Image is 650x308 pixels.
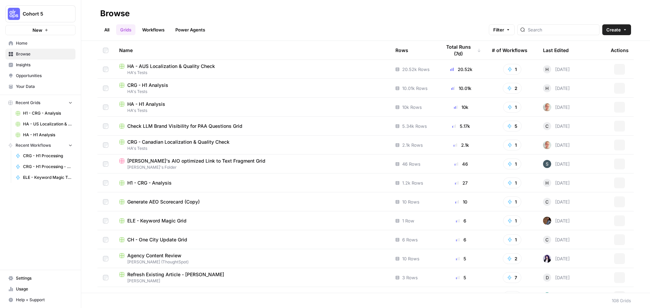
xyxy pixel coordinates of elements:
button: 1 [503,64,521,75]
a: Usage [5,284,75,294]
a: Grids [116,24,135,35]
div: Last Edited [543,41,569,60]
span: C [545,236,549,243]
span: HA - AUS Localization & Quality Check [127,63,215,70]
span: Generate AEO Scorecard (Copy) [127,198,200,205]
div: [DATE] [543,217,570,225]
a: Your Data [5,81,75,92]
span: Help + Support [16,297,72,303]
span: New [32,27,42,33]
button: 1 [503,102,521,113]
div: 10k [441,104,481,111]
div: [DATE] [543,292,570,301]
button: Create [602,24,631,35]
div: [DATE] [543,103,570,111]
a: [PERSON_NAME]'s AIO optimized Link to Text Fragment Grid[PERSON_NAME]'s Folder [119,158,385,170]
div: 10.01k [441,85,481,92]
span: 10 Rows [402,255,419,262]
span: H [545,66,549,73]
div: [DATE] [543,179,570,187]
span: Filter [493,26,504,33]
a: HA - US Localization & Quality Check [13,119,75,129]
button: 1 [503,196,521,207]
div: 5 [441,255,481,262]
a: Insights [5,60,75,70]
button: Recent Grids [5,98,75,108]
div: [DATE] [543,198,570,206]
a: All [100,24,113,35]
a: CH - One City Update Grid [119,236,385,243]
a: HA - H1 AnalysisHA's Tests [119,101,385,114]
div: 108 Grids [612,297,631,304]
span: 46 Rows [402,161,420,167]
div: [DATE] [543,65,570,73]
button: New [5,25,75,35]
span: Usage [16,286,72,292]
img: awj6ga5l37uips87mhndydh57ioo [543,217,551,225]
span: 1 Row [402,217,414,224]
span: [PERSON_NAME]'s Folder [119,164,385,170]
span: Home [16,40,72,46]
div: Actions [611,41,629,60]
div: [DATE] [543,236,570,244]
span: Insights [16,62,72,68]
img: Cohort 5 Logo [8,8,20,20]
button: 7 [503,272,521,283]
span: C [545,123,549,129]
span: C [545,198,549,205]
div: 46 [441,161,481,167]
div: [DATE] [543,255,570,263]
span: Recent Grids [16,100,40,106]
div: 2.1k [441,142,481,148]
div: 27 [441,180,481,186]
span: ELE - Keyword Magic Grid [127,217,187,224]
a: ELE - Keyword Magic Grid [119,217,385,224]
input: Search [528,26,597,33]
span: [PERSON_NAME] (ThoughtSpot) [119,259,385,265]
div: 5 [441,274,481,281]
span: 5.34k Rows [402,123,427,129]
div: 10 [441,198,481,205]
button: 2 [503,253,522,264]
span: Cohort 5 [23,10,64,17]
div: [DATE] [543,274,570,282]
div: Rows [395,41,408,60]
span: CRG - H1 Processing - modifier type list (step 2) [23,164,72,170]
img: l7wc9lttar9mml2em7ssp1le7bvz [543,160,551,168]
span: H1 - CRG - Analysis [23,110,72,116]
span: Check LLM Brand Visibility for PAA Questions Grid [127,123,242,129]
span: 20.52k Rows [402,66,430,73]
button: 2 [503,83,522,94]
span: HA's Tests [119,89,385,95]
button: 1 [503,234,521,245]
button: Filter [489,24,515,35]
a: CRG - H1 Processing - modifier type list (step 2) [13,161,75,172]
div: [DATE] [543,141,570,149]
a: H1 - CRG - Analysis [13,108,75,119]
a: H1 - CRG - Analysis [119,180,385,186]
div: 20.52k [441,66,481,73]
div: 6 [441,217,481,224]
button: Help + Support [5,294,75,305]
span: HA - H1 Analysis [23,132,72,138]
a: Settings [5,273,75,284]
span: 10k Rows [402,104,422,111]
span: Refresh Existing Article - [PERSON_NAME] [127,271,224,278]
span: 3 Rows [402,274,418,281]
span: CRG - Canadian Localization & Quality Check [127,139,230,145]
span: CH - One City Update Grid [127,236,187,243]
a: Workflows [138,24,169,35]
span: H [545,85,549,92]
div: Browse [100,8,130,19]
a: Generate AEO Scorecard (Copy) [119,198,385,205]
div: Total Runs (7d) [441,41,481,60]
button: 1 [503,140,521,150]
span: HA's Tests [119,70,385,76]
button: Workspace: Cohort 5 [5,5,75,22]
img: 935t5o3ujyg5cl1tvksx6hltjbvk [543,292,551,301]
a: Check LLM Brand Visibility for PAA Questions Grid [119,123,385,129]
button: 1 [503,215,521,226]
span: 10.01k Rows [402,85,428,92]
a: CRG - H1 AnalysisHA's Tests [119,82,385,95]
span: Settings [16,275,72,281]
